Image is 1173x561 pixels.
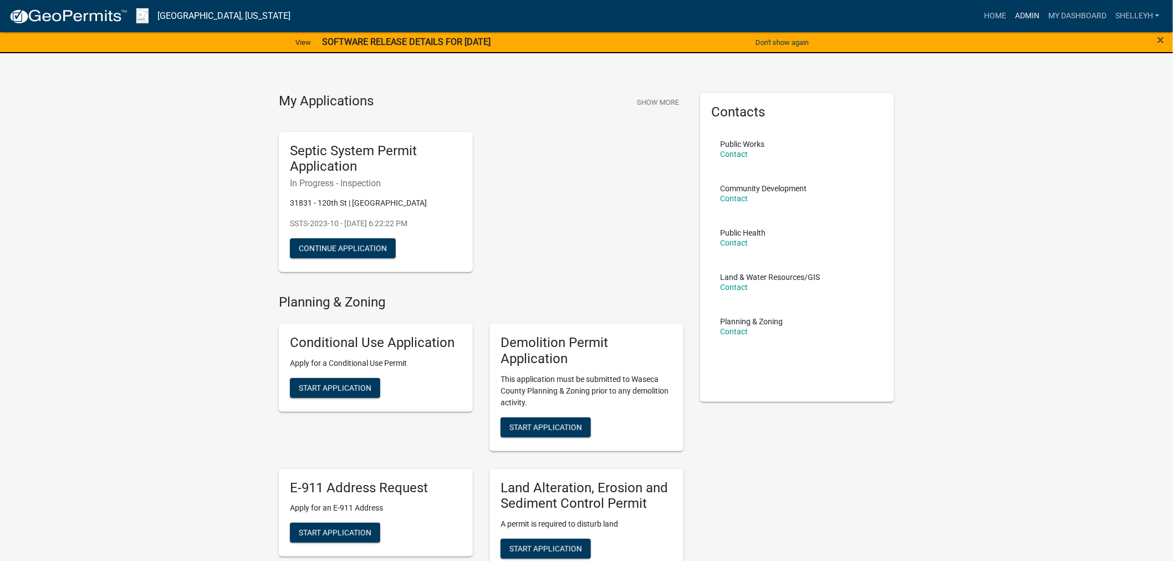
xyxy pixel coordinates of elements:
[720,327,748,336] a: Contact
[1044,6,1111,27] a: My Dashboard
[509,422,582,431] span: Start Application
[980,6,1011,27] a: Home
[290,143,462,175] h5: Septic System Permit Application
[290,218,462,229] p: SSTS-2023-10 - [DATE] 6:22:22 PM
[501,518,672,530] p: A permit is required to disturb land
[501,335,672,367] h5: Demolition Permit Application
[157,7,290,25] a: [GEOGRAPHIC_DATA], [US_STATE]
[290,502,462,514] p: Apply for an E-911 Address
[751,33,813,52] button: Don't show again
[501,374,672,409] p: This application must be submitted to Waseca County Planning & Zoning prior to any demolition act...
[290,197,462,209] p: 31831 - 120th St | [GEOGRAPHIC_DATA]
[290,358,462,369] p: Apply for a Conditional Use Permit
[279,294,684,310] h4: Planning & Zoning
[1157,33,1165,47] button: Close
[720,318,783,325] p: Planning & Zoning
[290,335,462,351] h5: Conditional Use Application
[290,523,380,543] button: Start Application
[136,8,149,23] img: Waseca County, Minnesota
[720,238,748,247] a: Contact
[291,33,315,52] a: View
[299,528,371,537] span: Start Application
[1157,32,1165,48] span: ×
[290,238,396,258] button: Continue Application
[1011,6,1044,27] a: Admin
[720,150,748,159] a: Contact
[720,229,766,237] p: Public Health
[501,417,591,437] button: Start Application
[290,480,462,496] h5: E-911 Address Request
[322,37,491,47] strong: SOFTWARE RELEASE DETAILS FOR [DATE]
[290,378,380,398] button: Start Application
[633,93,684,111] button: Show More
[290,178,462,188] h6: In Progress - Inspection
[299,383,371,392] span: Start Application
[279,93,374,110] h4: My Applications
[501,480,672,512] h5: Land Alteration, Erosion and Sediment Control Permit
[509,544,582,553] span: Start Application
[720,140,764,148] p: Public Works
[720,273,820,281] p: Land & Water Resources/GIS
[1111,6,1164,27] a: shelleyh
[720,283,748,292] a: Contact
[720,185,807,192] p: Community Development
[720,194,748,203] a: Contact
[711,104,883,120] h5: Contacts
[501,539,591,559] button: Start Application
